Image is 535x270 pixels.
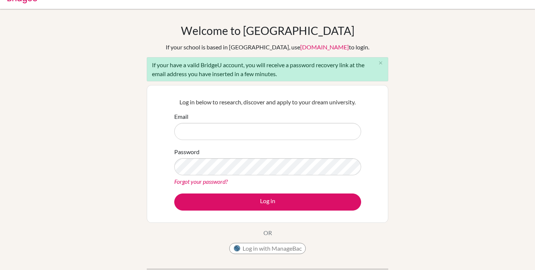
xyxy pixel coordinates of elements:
a: Forgot your password? [174,178,228,185]
button: Log in [174,193,361,211]
button: Log in with ManageBac [229,243,306,254]
label: Password [174,147,200,156]
p: OR [263,228,272,237]
h1: Welcome to [GEOGRAPHIC_DATA] [181,24,354,37]
button: Close [373,58,388,69]
p: Log in below to research, discover and apply to your dream university. [174,98,361,107]
i: close [378,60,383,66]
label: Email [174,112,188,121]
a: [DOMAIN_NAME] [300,43,349,51]
div: If your have a valid BridgeU account, you will receive a password recovery link at the email addr... [147,57,388,81]
div: If your school is based in [GEOGRAPHIC_DATA], use to login. [166,43,369,52]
